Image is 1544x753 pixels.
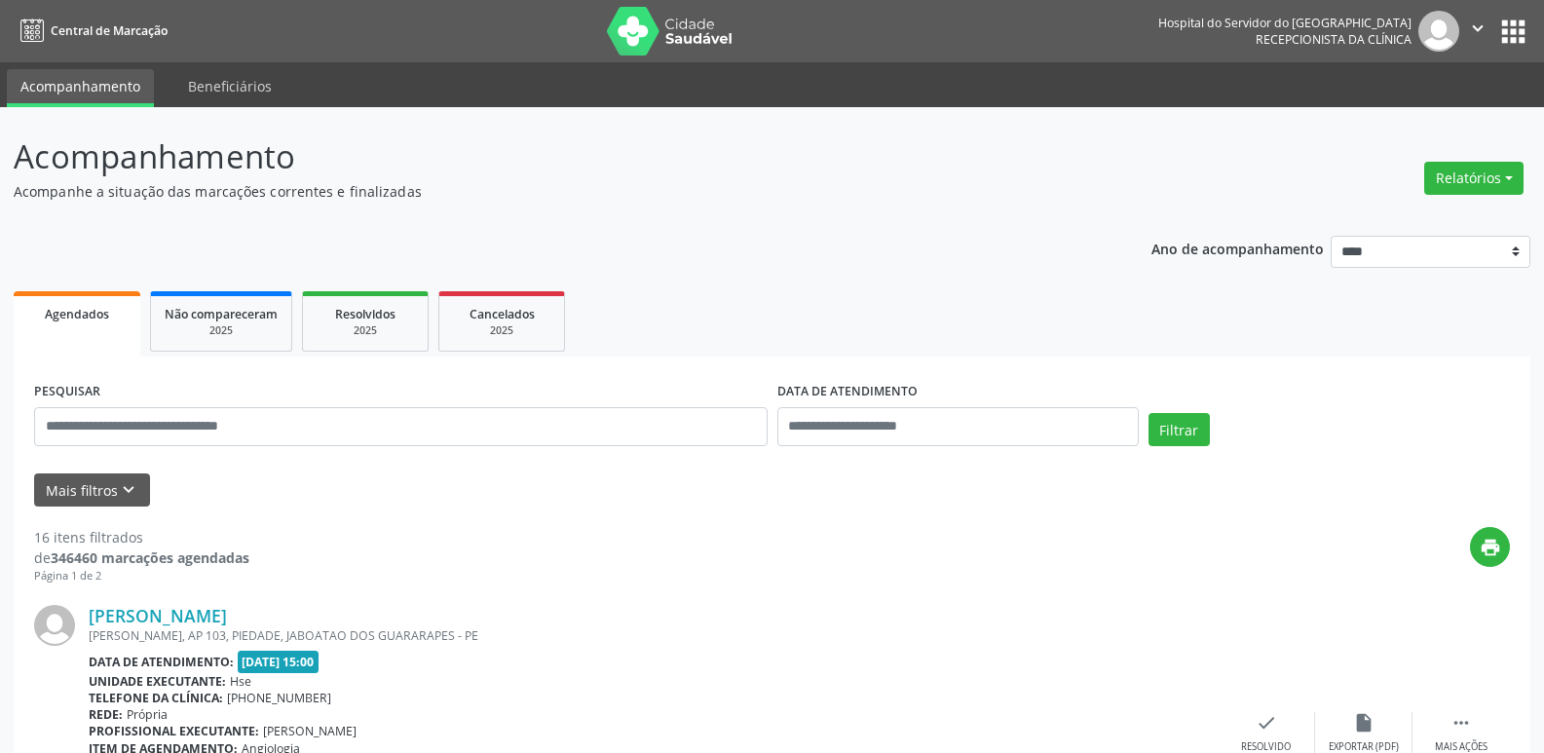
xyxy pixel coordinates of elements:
span: Central de Marcação [51,22,168,39]
div: 2025 [317,323,414,338]
button: Relatórios [1424,162,1524,195]
b: Data de atendimento: [89,654,234,670]
div: 16 itens filtrados [34,527,249,547]
div: [PERSON_NAME], AP 103, PIEDADE, JABOATAO DOS GUARARAPES - PE [89,627,1218,644]
span: Própria [127,706,168,723]
label: PESQUISAR [34,377,100,407]
img: img [1418,11,1459,52]
span: Agendados [45,306,109,322]
div: Página 1 de 2 [34,568,249,584]
div: 2025 [453,323,550,338]
span: [DATE] 15:00 [238,651,320,673]
p: Ano de acompanhamento [1151,236,1324,260]
a: Beneficiários [174,69,285,103]
span: Recepcionista da clínica [1256,31,1412,48]
p: Acompanhamento [14,132,1075,181]
img: img [34,605,75,646]
button: Filtrar [1149,413,1210,446]
p: Acompanhe a situação das marcações correntes e finalizadas [14,181,1075,202]
strong: 346460 marcações agendadas [51,548,249,567]
i: check [1256,712,1277,734]
button: apps [1496,15,1530,49]
i:  [1450,712,1472,734]
div: 2025 [165,323,278,338]
span: Hse [230,673,251,690]
button: print [1470,527,1510,567]
span: Não compareceram [165,306,278,322]
span: [PERSON_NAME] [263,723,357,739]
b: Rede: [89,706,123,723]
span: Resolvidos [335,306,395,322]
i: insert_drive_file [1353,712,1375,734]
button: Mais filtroskeyboard_arrow_down [34,473,150,508]
b: Telefone da clínica: [89,690,223,706]
span: [PHONE_NUMBER] [227,690,331,706]
b: Unidade executante: [89,673,226,690]
div: Hospital do Servidor do [GEOGRAPHIC_DATA] [1158,15,1412,31]
div: de [34,547,249,568]
label: DATA DE ATENDIMENTO [777,377,918,407]
span: Cancelados [470,306,535,322]
button:  [1459,11,1496,52]
i: print [1480,537,1501,558]
b: Profissional executante: [89,723,259,739]
a: Acompanhamento [7,69,154,107]
i:  [1467,18,1488,39]
i: keyboard_arrow_down [118,479,139,501]
a: [PERSON_NAME] [89,605,227,626]
a: Central de Marcação [14,15,168,47]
